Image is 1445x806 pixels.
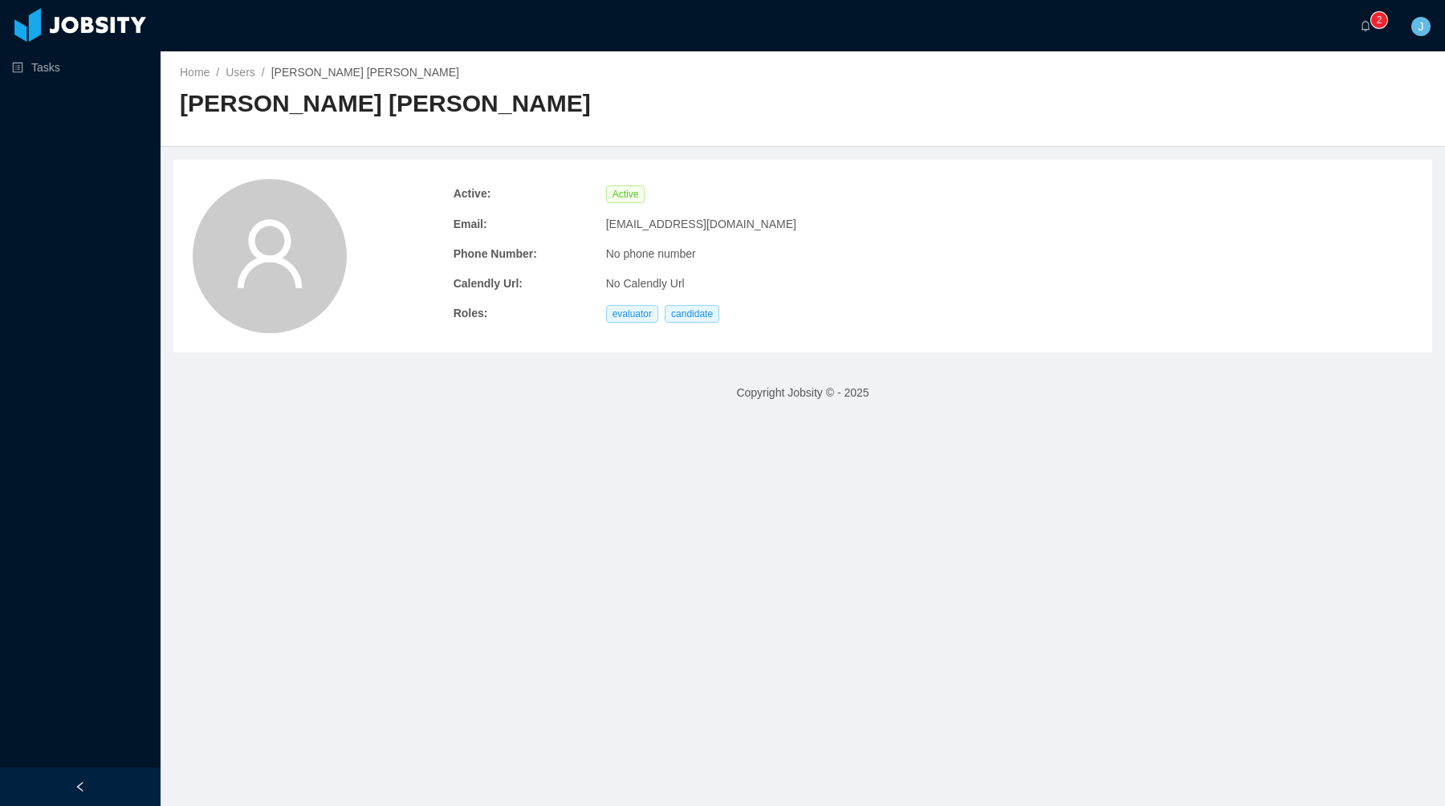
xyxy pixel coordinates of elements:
[606,305,658,323] span: evaluator
[454,185,593,202] b: Active:
[1371,12,1387,28] sup: 2
[216,66,219,79] span: /
[606,216,796,233] span: [EMAIL_ADDRESS][DOMAIN_NAME]
[1419,17,1424,36] span: J
[1377,12,1382,28] p: 2
[454,246,593,263] b: Phone Number:
[606,185,645,203] span: Active
[180,88,803,120] h2: [PERSON_NAME] [PERSON_NAME]
[180,66,210,79] a: Home
[226,66,255,79] a: Users
[271,66,459,79] span: [PERSON_NAME] [PERSON_NAME]
[231,215,308,292] i: icon: user
[1360,20,1371,31] i: icon: bell
[665,305,719,323] span: candidate
[454,275,593,292] b: Calendly Url:
[161,365,1445,421] footer: Copyright Jobsity © - 2025
[606,275,685,292] span: No Calendly Url
[454,216,593,233] b: Email:
[454,305,593,322] b: Roles:
[606,246,696,263] span: No phone number
[262,66,265,79] span: /
[12,51,148,83] a: icon: profileTasks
